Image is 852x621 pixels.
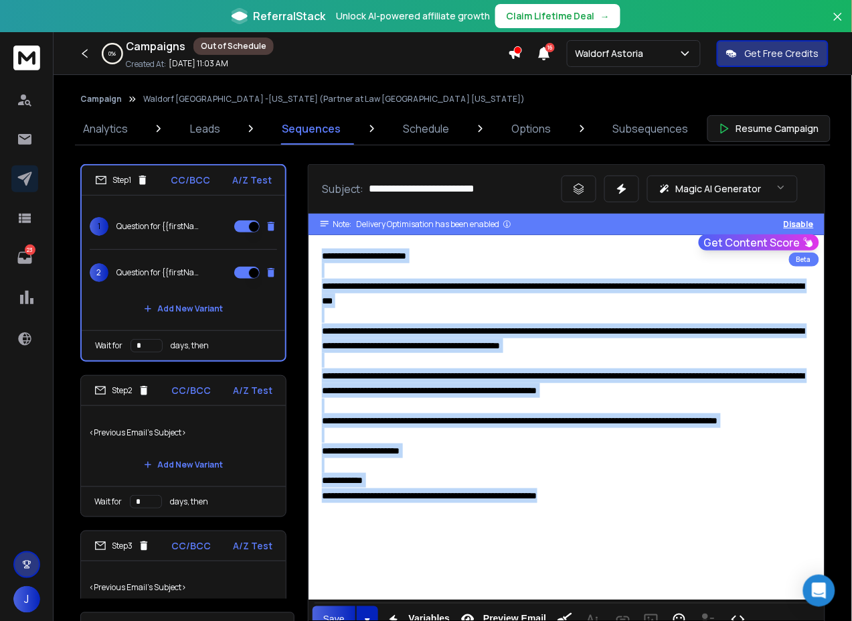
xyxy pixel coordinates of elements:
[395,113,457,145] a: Schedule
[193,38,274,55] div: Out of Schedule
[109,50,116,58] p: 0 %
[126,38,185,54] h1: Campaigns
[95,174,149,186] div: Step 1
[803,575,835,607] div: Open Intercom Messenger
[717,40,829,67] button: Get Free Credits
[80,375,286,517] li: Step2CC/BCCA/Z Test<Previous Email's Subject>Add New VariantWait fordays, then
[126,59,166,70] p: Created At:
[745,47,819,60] p: Get Free Credits
[233,384,272,397] p: A/Z Test
[190,121,220,137] p: Leads
[170,496,208,507] p: days, then
[699,234,819,251] button: Get Content Score
[336,9,490,23] p: Unlock AI-powered affiliate growth
[171,539,211,553] p: CC/BCC
[784,219,814,230] button: Disable
[647,176,798,202] button: Magic AI Generator
[133,452,234,478] button: Add New Variant
[171,384,211,397] p: CC/BCC
[80,164,286,362] li: Step1CC/BCCA/Z Test1Question for {{firstName}}2Question for {{firstName}}Add New VariantWait ford...
[133,295,234,322] button: Add New Variant
[613,121,689,137] p: Subsequences
[600,9,610,23] span: →
[707,115,831,142] button: Resume Campaign
[89,414,278,452] p: <Previous Email's Subject>
[90,217,108,236] span: 1
[169,58,228,69] p: [DATE] 11:03 AM
[403,121,449,137] p: Schedule
[143,94,525,105] p: Waldorf [GEOGRAPHIC_DATA] -[US_STATE] (Partner at Law [GEOGRAPHIC_DATA] [US_STATE])
[94,385,150,397] div: Step 2
[182,113,228,145] a: Leads
[789,253,819,267] div: Beta
[95,340,122,351] p: Wait for
[495,4,620,28] button: Claim Lifetime Deal→
[676,182,762,196] p: Magic AI Generator
[94,496,122,507] p: Wait for
[75,113,136,145] a: Analytics
[274,113,349,145] a: Sequences
[94,540,150,552] div: Step 3
[511,121,551,137] p: Options
[829,8,847,40] button: Close banner
[233,539,272,553] p: A/Z Test
[232,174,272,187] p: A/Z Test
[171,340,209,351] p: days, then
[333,219,351,230] span: Note:
[545,43,555,52] span: 16
[576,47,649,60] p: Waldorf Astoria
[89,569,278,607] p: <Previous Email's Subject>
[503,113,559,145] a: Options
[11,245,38,271] a: 23
[13,586,40,613] button: J
[357,219,512,230] div: Delivery Optimisation has been enabled
[322,181,364,197] p: Subject:
[80,94,122,105] button: Campaign
[90,263,108,282] span: 2
[116,267,202,278] p: Question for {{firstName}}
[253,8,325,24] span: ReferralStack
[605,113,697,145] a: Subsequences
[116,221,202,232] p: Question for {{firstName}}
[282,121,341,137] p: Sequences
[83,121,128,137] p: Analytics
[25,245,35,255] p: 23
[171,174,210,187] p: CC/BCC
